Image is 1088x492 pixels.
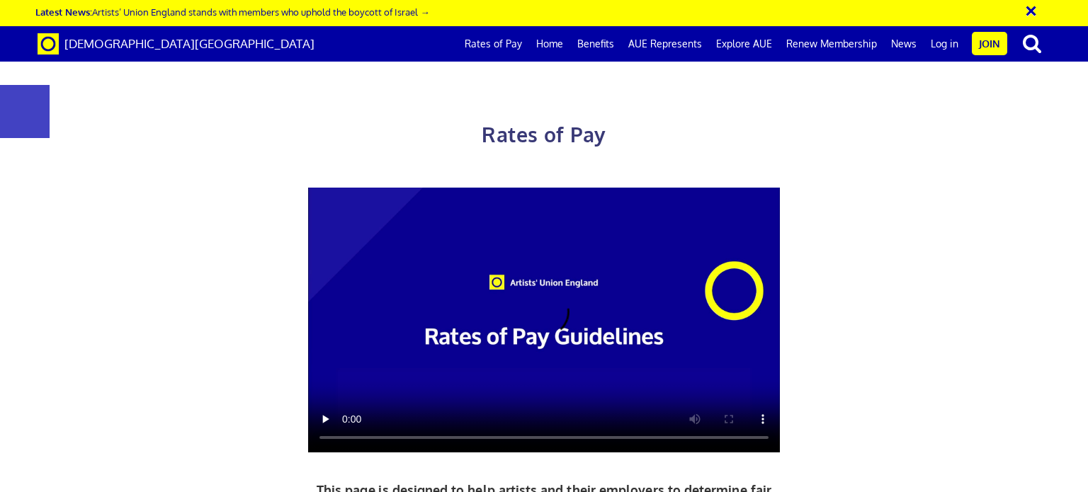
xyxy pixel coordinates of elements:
button: search [1010,28,1054,58]
a: Home [529,26,570,62]
a: News [884,26,924,62]
a: Join [972,32,1007,55]
span: [DEMOGRAPHIC_DATA][GEOGRAPHIC_DATA] [64,36,314,51]
a: Log in [924,26,965,62]
a: Explore AUE [709,26,779,62]
a: Brand [DEMOGRAPHIC_DATA][GEOGRAPHIC_DATA] [27,26,325,62]
strong: Latest News: [35,6,92,18]
a: AUE Represents [621,26,709,62]
a: Rates of Pay [458,26,529,62]
span: Rates of Pay [482,122,606,147]
a: Renew Membership [779,26,884,62]
a: Benefits [570,26,621,62]
a: Latest News:Artists’ Union England stands with members who uphold the boycott of Israel → [35,6,429,18]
